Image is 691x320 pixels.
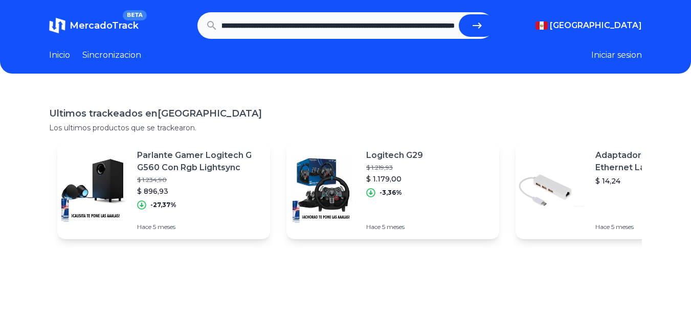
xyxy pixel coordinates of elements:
[286,141,499,239] a: Featured imageLogitech G29$ 1.219,93$ 1.179,00-3,36%Hace 5 meses
[591,49,642,61] button: Iniciar sesion
[49,106,642,121] h1: Ultimos trackeados en [GEOGRAPHIC_DATA]
[123,10,147,20] span: BETA
[366,223,423,231] p: Hace 5 meses
[137,223,262,231] p: Hace 5 meses
[516,154,587,226] img: Featured image
[57,154,129,226] img: Featured image
[57,141,270,239] a: Featured imageParlante Gamer Logitech G G560 Con Rgb Lightsync$ 1.234,90$ 896,93-27,37%Hace 5 meses
[380,189,402,197] p: -3,36%
[536,19,642,32] button: [GEOGRAPHIC_DATA]
[49,123,642,133] p: Los ultimos productos que se trackearon.
[137,149,262,174] p: Parlante Gamer Logitech G G560 Con Rgb Lightsync
[366,174,423,184] p: $ 1.179,00
[286,154,358,226] img: Featured image
[49,49,70,61] a: Inicio
[137,176,262,184] p: $ 1.234,90
[49,17,65,34] img: MercadoTrack
[137,186,262,196] p: $ 896,93
[150,201,176,209] p: -27,37%
[550,19,642,32] span: [GEOGRAPHIC_DATA]
[70,20,139,31] span: MercadoTrack
[366,164,423,172] p: $ 1.219,93
[366,149,423,162] p: Logitech G29
[49,17,139,34] a: MercadoTrackBETA
[82,49,141,61] a: Sincronizacion
[536,21,548,30] img: Peru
